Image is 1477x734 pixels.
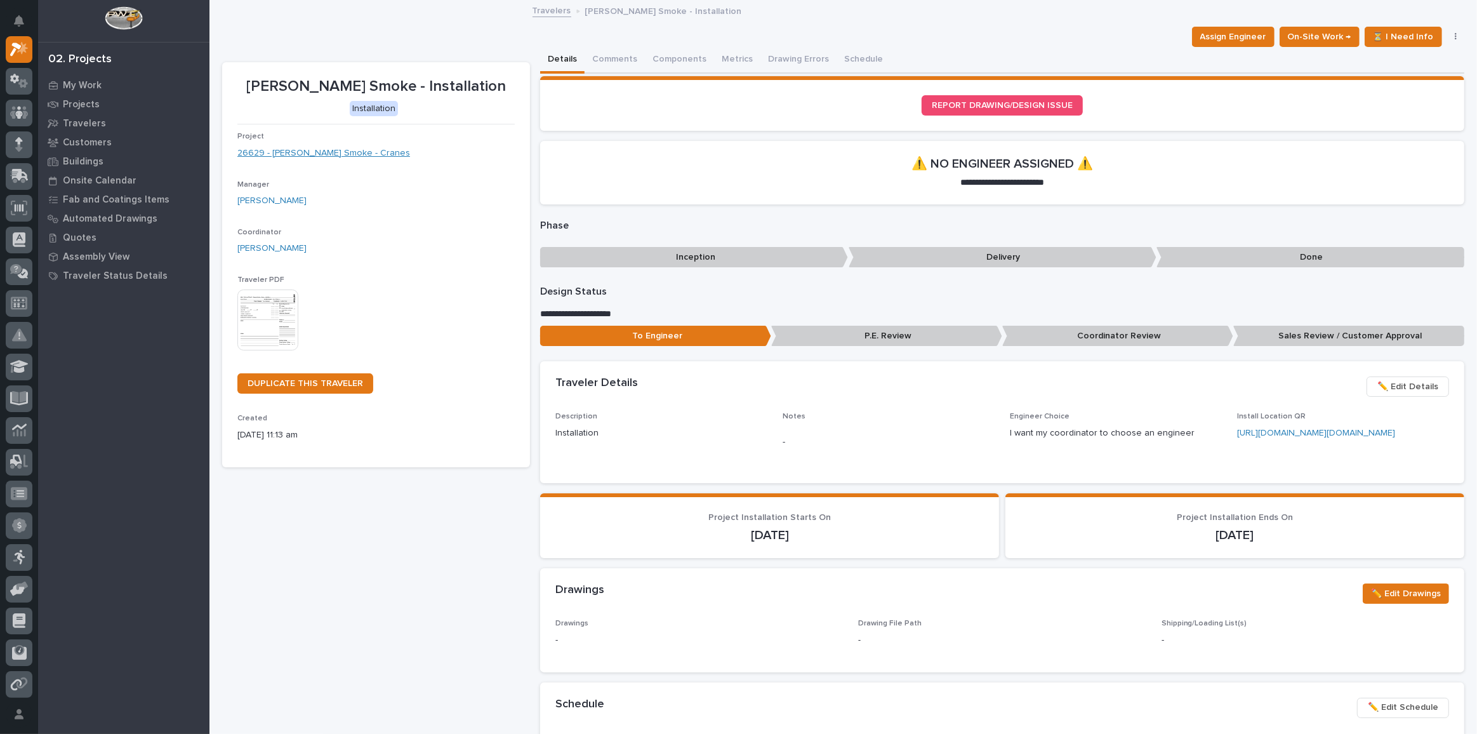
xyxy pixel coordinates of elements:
span: Assign Engineer [1200,29,1266,44]
a: Onsite Calendar [38,171,209,190]
span: Manager [237,181,269,189]
p: I want my coordinator to choose an engineer [1010,427,1222,440]
p: [DATE] [555,528,984,543]
p: Onsite Calendar [63,175,136,187]
span: Coordinator [237,229,281,236]
p: Done [1156,247,1464,268]
a: Assembly View [38,247,209,266]
a: Projects [38,95,209,114]
p: P.E. Review [771,326,1002,347]
p: - [1162,634,1449,647]
span: Notes [783,413,805,420]
a: Travelers [38,114,209,133]
p: Phase [540,220,1464,232]
button: ✏️ Edit Drawings [1363,584,1449,604]
span: Drawing File Path [858,620,922,627]
button: ⏳ I Need Info [1365,27,1442,47]
p: Assembly View [63,251,129,263]
a: Travelers [533,3,571,17]
a: My Work [38,76,209,95]
p: - [783,436,995,449]
span: Shipping/Loading List(s) [1162,620,1247,627]
p: [PERSON_NAME] Smoke - Installation [237,77,515,96]
a: Quotes [38,228,209,247]
span: ⏳ I Need Info [1373,29,1434,44]
div: Installation [350,101,398,117]
h2: Traveler Details [555,377,638,390]
button: ✏️ Edit Schedule [1357,698,1449,718]
a: REPORT DRAWING/DESIGN ISSUE [922,95,1083,116]
a: Customers [38,133,209,152]
img: Workspace Logo [105,6,142,30]
a: Fab and Coatings Items [38,190,209,209]
p: Quotes [63,232,96,244]
span: ✏️ Edit Drawings [1371,586,1441,601]
p: Coordinator Review [1002,326,1233,347]
p: Customers [63,137,112,149]
h2: Schedule [555,698,604,712]
h2: Drawings [555,584,604,597]
p: Automated Drawings [63,213,157,225]
div: 02. Projects [48,53,112,67]
p: Sales Review / Customer Approval [1233,326,1464,347]
button: On-Site Work → [1280,27,1360,47]
p: Projects [63,99,100,110]
p: Buildings [63,156,103,168]
button: Components [645,47,714,74]
span: DUPLICATE THIS TRAVELER [248,379,363,388]
p: My Work [63,80,102,91]
p: Inception [540,247,848,268]
span: On-Site Work → [1288,29,1351,44]
p: Fab and Coatings Items [63,194,169,206]
p: [DATE] 11:13 am [237,429,515,442]
p: - [555,634,843,647]
button: Drawing Errors [760,47,837,74]
span: REPORT DRAWING/DESIGN ISSUE [932,101,1073,110]
button: Comments [585,47,645,74]
p: Traveler Status Details [63,270,168,282]
span: ✏️ Edit Details [1377,379,1438,394]
button: Assign Engineer [1192,27,1275,47]
span: Created [237,415,267,422]
a: Buildings [38,152,209,171]
h2: ⚠️ NO ENGINEER ASSIGNED ⚠️ [911,156,1093,171]
p: Design Status [540,286,1464,298]
span: ✏️ Edit Schedule [1368,700,1438,715]
span: Drawings [555,620,588,627]
div: Notifications [16,15,32,36]
button: Details [540,47,585,74]
span: Project Installation Ends On [1177,513,1293,522]
p: Travelers [63,118,106,130]
a: 26629 - [PERSON_NAME] Smoke - Cranes [237,147,410,160]
p: To Engineer [540,326,771,347]
p: Installation [555,427,767,440]
button: Metrics [714,47,760,74]
button: Schedule [837,47,891,74]
a: [PERSON_NAME] [237,242,307,255]
button: ✏️ Edit Details [1367,377,1449,397]
p: [DATE] [1021,528,1449,543]
span: Install Location QR [1237,413,1306,420]
a: Automated Drawings [38,209,209,228]
span: Description [555,413,597,420]
span: Engineer Choice [1010,413,1070,420]
a: DUPLICATE THIS TRAVELER [237,373,373,394]
a: Traveler Status Details [38,266,209,285]
p: - [858,634,861,647]
a: [URL][DOMAIN_NAME][DOMAIN_NAME] [1237,429,1395,437]
a: [PERSON_NAME] [237,194,307,208]
p: Delivery [849,247,1156,268]
span: Traveler PDF [237,276,284,284]
span: Project [237,133,264,140]
p: [PERSON_NAME] Smoke - Installation [585,3,742,17]
button: Notifications [6,8,32,34]
span: Project Installation Starts On [708,513,831,522]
